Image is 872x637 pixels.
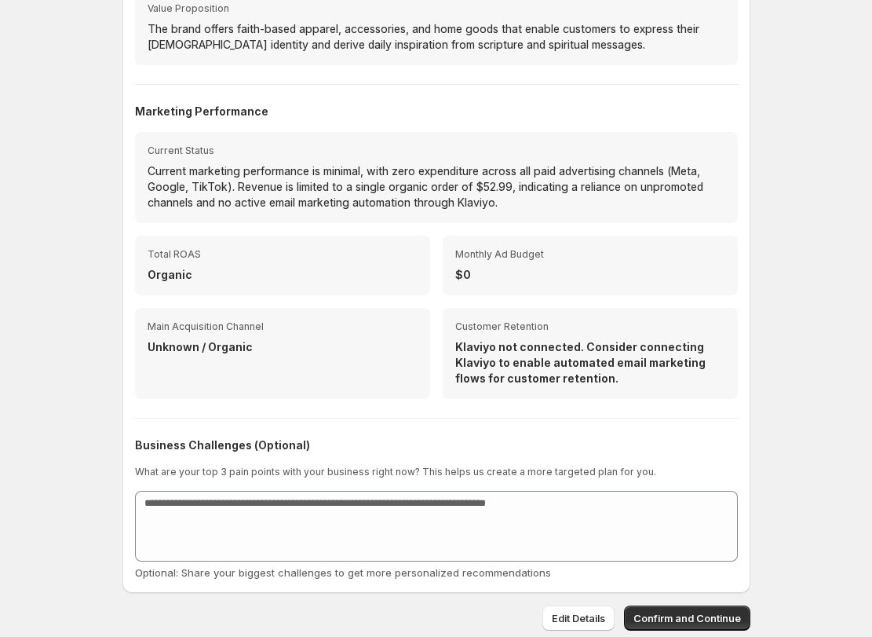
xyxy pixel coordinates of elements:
span: Customer Retention [455,320,725,333]
p: $0 [455,267,725,283]
h2: Marketing Performance [135,104,738,119]
p: Current marketing performance is minimal, with zero expenditure across all paid advertising chann... [148,163,725,211]
span: Confirm and Continue [633,610,741,626]
p: Unknown / Organic [148,339,418,355]
p: Klaviyo not connected. Consider connecting Klaviyo to enable automated email marketing flows for ... [455,339,725,386]
button: Edit Details [542,606,615,631]
span: Monthly Ad Budget [455,248,725,261]
button: Confirm and Continue [624,606,750,631]
p: Organic [148,267,418,283]
span: Main Acquisition Channel [148,320,418,333]
p: What are your top 3 pain points with your business right now? This helps us create a more targete... [135,466,738,478]
span: Optional: Share your biggest challenges to get more personalized recommendations [135,566,551,579]
h2: Business Challenges (Optional) [135,437,738,453]
p: The brand offers faith-based apparel, accessories, and home goods that enable customers to expres... [148,21,725,53]
span: Value Proposition [148,2,725,15]
span: Edit Details [552,610,605,626]
span: Total ROAS [148,248,418,261]
span: Current Status [148,145,725,157]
